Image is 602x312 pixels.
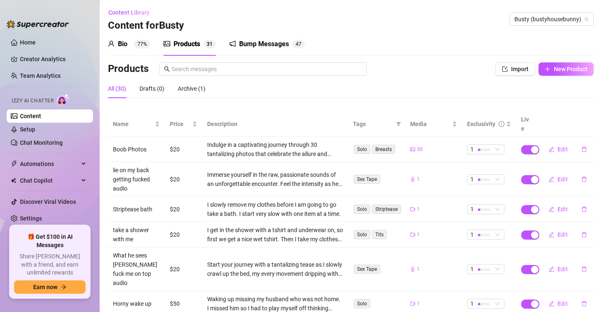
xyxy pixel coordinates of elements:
[581,232,587,238] span: delete
[542,262,575,276] button: Edit
[7,20,69,28] img: logo-BBDzfeDw.svg
[296,41,299,47] span: 4
[470,230,474,239] span: 1
[165,137,202,162] td: $20
[207,260,343,278] div: Start your journey with a tantalizing tease as I slowly crawl up the bed, my every movement dripp...
[516,111,537,137] th: Live
[511,66,529,72] span: Import
[207,200,343,218] div: I slowly remove my clothes before I am going to go take a bath. I start very slow with one item a...
[134,40,150,48] sup: 77%
[581,146,587,152] span: delete
[545,66,551,72] span: plus
[165,111,202,137] th: Price
[353,119,392,129] span: Tags
[581,266,587,272] span: delete
[20,198,76,205] a: Discover Viral Videos
[470,205,474,214] span: 1
[139,84,164,93] div: Drafts (0)
[575,173,594,186] button: delete
[372,230,387,239] span: Tits
[499,121,504,127] span: info-circle
[171,64,362,74] input: Search messages
[57,94,70,106] img: AI Chatter
[467,119,495,129] div: Exclusivity
[417,206,420,213] span: 1
[575,228,594,241] button: delete
[354,299,370,308] span: Solo
[542,228,575,241] button: Edit
[558,176,568,183] span: Edit
[410,232,415,237] span: video-camera
[470,145,474,154] span: 1
[33,284,57,290] span: Earn now
[410,267,415,272] span: audio
[229,40,236,47] span: notification
[410,119,450,129] span: Media
[554,66,587,72] span: New Product
[170,119,191,129] span: Price
[108,6,156,19] button: Content Library
[20,215,42,222] a: Settings
[502,66,508,72] span: import
[108,19,184,32] h3: Content for Busty
[538,62,594,76] button: New Product
[372,145,395,154] span: Breasts
[354,265,380,274] span: Sex Tape
[164,40,170,47] span: picture
[108,62,149,76] h3: Products
[417,265,420,273] span: 1
[207,140,343,158] div: Indulge in a captivating journey through 30 tantalizing photos that celebrate the allure and beau...
[20,126,35,133] a: Setup
[394,118,403,130] span: filter
[108,111,165,137] th: Name
[410,177,415,182] span: audio
[470,299,474,308] span: 1
[548,232,554,238] span: edit
[165,197,202,222] td: $20
[575,262,594,276] button: delete
[417,300,420,308] span: 1
[20,174,79,187] span: Chat Copilot
[165,222,202,248] td: $20
[207,170,343,188] div: Immerse yourself in the raw, passionate sounds of an unforgettable encounter. Feel the intensity ...
[354,205,370,214] span: Solo
[210,41,213,47] span: 1
[584,17,589,22] span: team
[207,225,343,244] div: I get in the shower with a tshirt and underwear on, so first we get a nice wet tshirt. Then I tak...
[299,41,301,47] span: 7
[348,111,405,137] th: Tags
[495,62,535,76] button: Import
[239,39,289,49] div: Bump Messages
[514,13,589,25] span: Busty (bustyhousebunny)
[354,175,380,184] span: Sex Tape
[20,52,86,66] a: Creator Analytics
[108,248,165,291] td: What he sees [PERSON_NAME] fuck me on top audio
[548,266,554,272] span: edit
[207,41,210,47] span: 3
[542,203,575,216] button: Edit
[410,301,415,306] span: video-camera
[558,266,568,272] span: Edit
[203,40,216,48] sup: 31
[202,111,348,137] th: Description
[417,176,420,183] span: 1
[417,146,423,154] span: 30
[20,139,63,146] a: Chat Monitoring
[20,157,79,171] span: Automations
[108,162,165,197] td: lie on my back getting fucked audio
[12,97,54,105] span: Izzy AI Chatter
[470,265,474,274] span: 1
[542,173,575,186] button: Edit
[14,233,86,249] span: 🎁 Get $100 in AI Messages
[113,119,153,129] span: Name
[581,176,587,182] span: delete
[548,146,554,152] span: edit
[108,137,165,162] td: Boob Photos
[405,111,462,137] th: Media
[20,39,36,46] a: Home
[61,284,66,290] span: arrow-right
[558,146,568,153] span: Edit
[558,206,568,213] span: Edit
[410,147,415,152] span: picture
[581,206,587,212] span: delete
